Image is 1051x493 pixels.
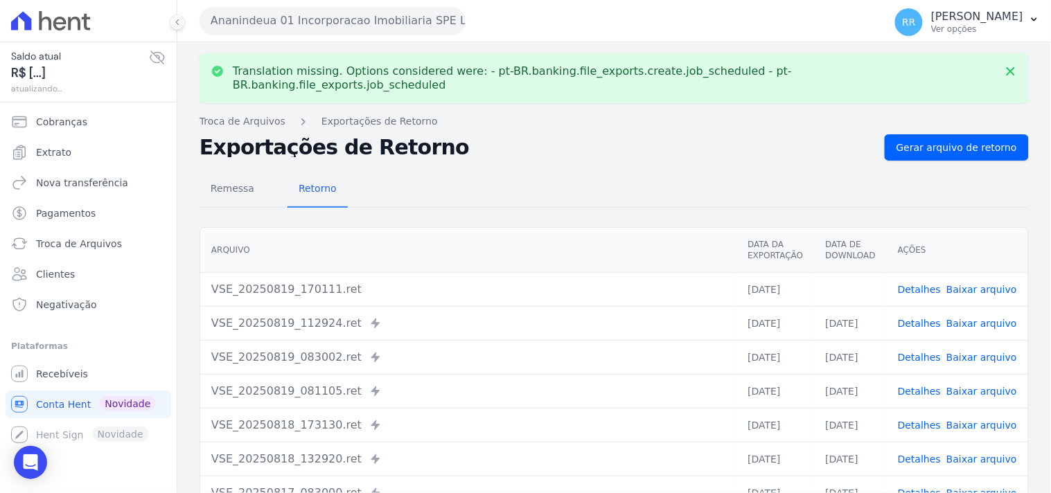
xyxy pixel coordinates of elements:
[736,228,814,273] th: Data da Exportação
[736,408,814,442] td: [DATE]
[11,108,166,449] nav: Sidebar
[6,360,171,388] a: Recebíveis
[6,199,171,227] a: Pagamentos
[200,172,265,208] a: Remessa
[6,169,171,197] a: Nova transferência
[815,306,887,340] td: [DATE]
[211,383,725,400] div: VSE_20250819_081105.ret
[14,446,47,479] div: Open Intercom Messenger
[736,272,814,306] td: [DATE]
[902,17,915,27] span: RR
[290,174,345,202] span: Retorno
[898,454,941,465] a: Detalhes
[815,228,887,273] th: Data de Download
[36,176,128,190] span: Nova transferência
[36,115,87,129] span: Cobranças
[36,206,96,220] span: Pagamentos
[946,420,1017,431] a: Baixar arquivo
[6,260,171,288] a: Clientes
[946,386,1017,397] a: Baixar arquivo
[946,454,1017,465] a: Baixar arquivo
[6,230,171,258] a: Troca de Arquivos
[211,417,725,433] div: VSE_20250818_173130.ret
[36,237,122,251] span: Troca de Arquivos
[11,82,149,95] span: atualizando...
[36,298,97,312] span: Negativação
[884,3,1051,42] button: RR [PERSON_NAME] Ver opções
[36,267,75,281] span: Clientes
[36,145,71,159] span: Extrato
[233,64,996,92] p: Translation missing. Options considered were: - pt-BR.banking.file_exports.create.job_scheduled -...
[11,49,149,64] span: Saldo atual
[99,396,156,411] span: Novidade
[6,391,171,418] a: Conta Hent Novidade
[321,114,438,129] a: Exportações de Retorno
[898,352,941,363] a: Detalhes
[946,318,1017,329] a: Baixar arquivo
[736,374,814,408] td: [DATE]
[200,138,874,157] h2: Exportações de Retorno
[946,284,1017,295] a: Baixar arquivo
[211,281,725,298] div: VSE_20250819_170111.ret
[6,138,171,166] a: Extrato
[898,386,941,397] a: Detalhes
[736,306,814,340] td: [DATE]
[897,141,1017,154] span: Gerar arquivo de retorno
[211,349,725,366] div: VSE_20250819_083002.ret
[736,442,814,476] td: [DATE]
[898,318,941,329] a: Detalhes
[36,367,88,381] span: Recebíveis
[898,420,941,431] a: Detalhes
[36,397,91,411] span: Conta Hent
[815,340,887,374] td: [DATE]
[931,10,1023,24] p: [PERSON_NAME]
[211,315,725,332] div: VSE_20250819_112924.ret
[200,228,736,273] th: Arquivo
[736,340,814,374] td: [DATE]
[815,442,887,476] td: [DATE]
[200,114,1029,129] nav: Breadcrumb
[11,64,149,82] span: R$ [...]
[815,374,887,408] td: [DATE]
[288,172,348,208] a: Retorno
[6,108,171,136] a: Cobranças
[885,134,1029,161] a: Gerar arquivo de retorno
[931,24,1023,35] p: Ver opções
[815,408,887,442] td: [DATE]
[11,338,166,355] div: Plataformas
[211,451,725,467] div: VSE_20250818_132920.ret
[887,228,1028,273] th: Ações
[898,284,941,295] a: Detalhes
[6,291,171,319] a: Negativação
[202,174,263,202] span: Remessa
[946,352,1017,363] a: Baixar arquivo
[200,7,466,35] button: Ananindeua 01 Incorporacao Imobiliaria SPE LTDA
[200,114,285,129] a: Troca de Arquivos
